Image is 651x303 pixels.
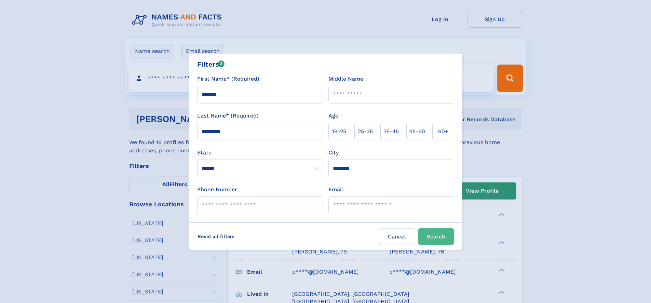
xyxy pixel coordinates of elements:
button: Search [418,228,454,245]
label: Age [328,112,338,120]
label: Last Name* (Required) [197,112,259,120]
span: 60+ [438,127,448,136]
span: 45‑60 [409,127,425,136]
label: Reset all filters [193,228,239,245]
label: Phone Number [197,185,237,194]
span: 25‑35 [358,127,373,136]
label: City [328,149,339,157]
label: Middle Name [328,75,363,83]
label: Cancel [379,228,415,245]
span: 18‑25 [332,127,346,136]
label: First Name* (Required) [197,75,259,83]
label: Email [328,185,343,194]
label: State [197,149,323,157]
span: 35‑45 [383,127,399,136]
div: Filters [197,59,225,69]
